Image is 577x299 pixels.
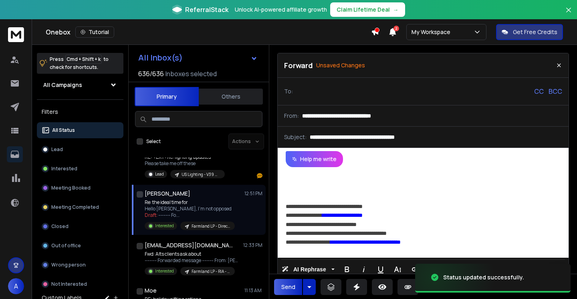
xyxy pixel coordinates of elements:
[412,28,454,36] p: My Workspace
[145,160,225,167] p: Please take me off these
[37,218,123,234] button: Closed
[284,112,299,120] p: From:
[292,266,328,273] span: AI Rephrase
[75,26,114,38] button: Tutorial
[330,2,405,17] button: Claim Lifetime Deal→
[37,199,123,215] button: Meeting Completed
[37,141,123,158] button: Lead
[37,122,123,138] button: All Status
[51,204,99,210] p: Meeting Completed
[373,261,388,277] button: Underline (⌘U)
[37,180,123,196] button: Meeting Booked
[51,166,77,172] p: Interested
[549,87,562,96] p: BCC
[51,146,63,153] p: Lead
[145,190,190,198] h1: [PERSON_NAME]
[274,279,302,295] button: Send
[339,261,355,277] button: Bold (⌘B)
[145,241,233,249] h1: [EMAIL_ADDRESS][DOMAIN_NAME]
[192,269,230,275] p: Farmland LP - RIA - September FLP List - Rani
[145,199,235,206] p: Re: the ideal time for
[135,87,199,106] button: Primary
[199,88,263,105] button: Others
[443,273,524,281] div: Status updated successfully.
[155,268,174,274] p: Interested
[182,172,220,178] p: US Lighting - V39 Messaging > Savings 2025 - Industry: open - [PERSON_NAME]
[155,223,174,229] p: Interested
[138,54,183,62] h1: All Inbox(s)
[158,212,180,218] span: ---------- Fo ...
[316,61,365,69] p: Unsaved Changes
[280,261,336,277] button: AI Rephrase
[37,77,123,93] button: All Campaigns
[138,69,164,79] span: 636 / 636
[235,6,327,14] p: Unlock AI-powered affiliate growth
[146,138,161,145] label: Select
[192,223,230,229] p: Farmland LP - Direct Channel - Rani
[496,24,563,40] button: Get Free Credits
[244,190,262,197] p: 12:51 PM
[145,212,157,218] span: Draft:
[185,5,228,14] span: ReferralStack
[393,26,399,31] span: 2
[513,28,557,36] p: Get Free Credits
[534,87,544,96] p: CC
[46,26,371,38] div: Onebox
[51,185,91,191] p: Meeting Booked
[155,171,164,177] p: Lead
[145,287,157,295] h1: Moe
[286,151,343,167] button: Help me write
[65,55,102,64] span: Cmd + Shift + k
[408,261,424,277] button: Insert Link (⌘K)
[50,55,109,71] p: Press to check for shortcuts.
[284,133,307,141] p: Subject:
[51,262,86,268] p: Wrong person
[37,238,123,254] button: Out of office
[132,50,264,66] button: All Inbox(s)
[51,281,87,287] p: Not Interested
[165,69,217,79] h3: Inboxes selected
[8,278,24,294] button: A
[52,127,75,133] p: All Status
[563,5,574,24] button: Close banner
[244,287,262,294] p: 11:13 AM
[284,87,293,95] p: To:
[37,276,123,292] button: Not Interested
[284,60,313,71] p: Forward
[37,257,123,273] button: Wrong person
[145,206,235,212] p: Hello [PERSON_NAME], I'm not opposed
[37,106,123,117] h3: Filters
[51,242,81,249] p: Out of office
[243,242,262,248] p: 12:33 PM
[145,257,241,264] p: ---------- Forwarded message --------- From: [PERSON_NAME]
[390,261,405,277] button: More Text
[43,81,82,89] h1: All Campaigns
[51,223,69,230] p: Closed
[393,6,399,14] span: →
[356,261,371,277] button: Italic (⌘I)
[145,251,241,257] p: Fwd: Alts clients ask about
[37,161,123,177] button: Interested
